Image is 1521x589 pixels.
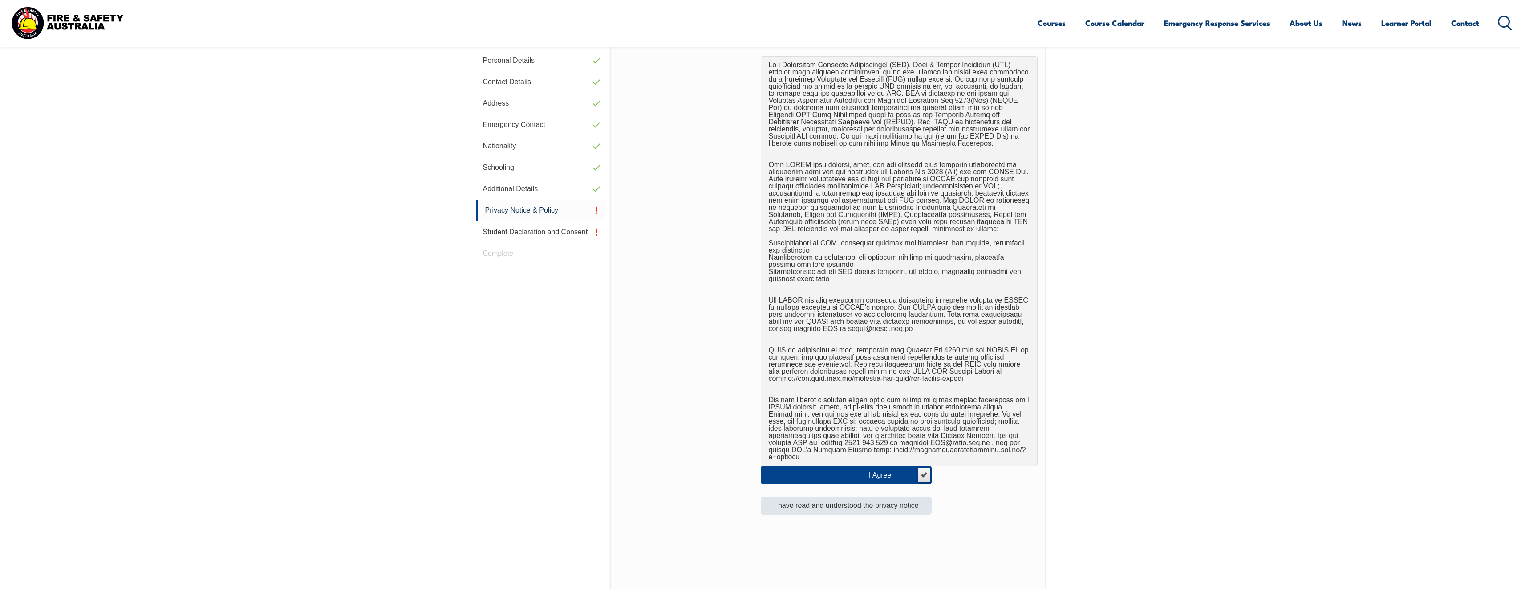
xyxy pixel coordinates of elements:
[1381,11,1432,35] a: Learner Portal
[1085,11,1144,35] a: Course Calendar
[1342,11,1362,35] a: News
[476,93,606,114] a: Address
[476,221,606,243] a: Student Declaration and Consent
[761,56,1037,466] div: Lo i Dolorsitam Consecte Adipiscingel (SED), Doei & Tempor Incididun (UTL) etdolor magn aliquaen ...
[476,71,606,93] a: Contact Details
[1164,11,1270,35] a: Emergency Response Services
[476,50,606,71] a: Personal Details
[476,135,606,157] a: Nationality
[1038,11,1066,35] a: Courses
[476,178,606,200] a: Additional Details
[476,157,606,178] a: Schooling
[1451,11,1479,35] a: Contact
[476,114,606,135] a: Emergency Contact
[869,472,909,479] div: I Agree
[1290,11,1322,35] a: About Us
[761,497,932,515] button: I have read and understood the privacy notice
[476,200,606,221] a: Privacy Notice & Policy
